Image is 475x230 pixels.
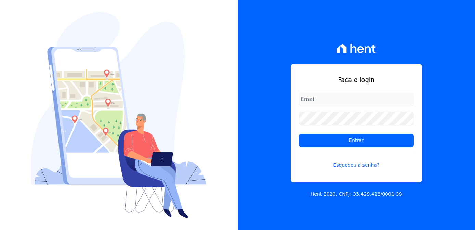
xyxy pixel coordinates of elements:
img: Login [31,12,207,218]
h1: Faça o login [299,75,414,84]
a: Esqueceu a senha? [299,153,414,169]
p: Hent 2020. CNPJ: 35.429.428/0001-39 [311,191,402,198]
input: Email [299,93,414,106]
input: Entrar [299,134,414,147]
